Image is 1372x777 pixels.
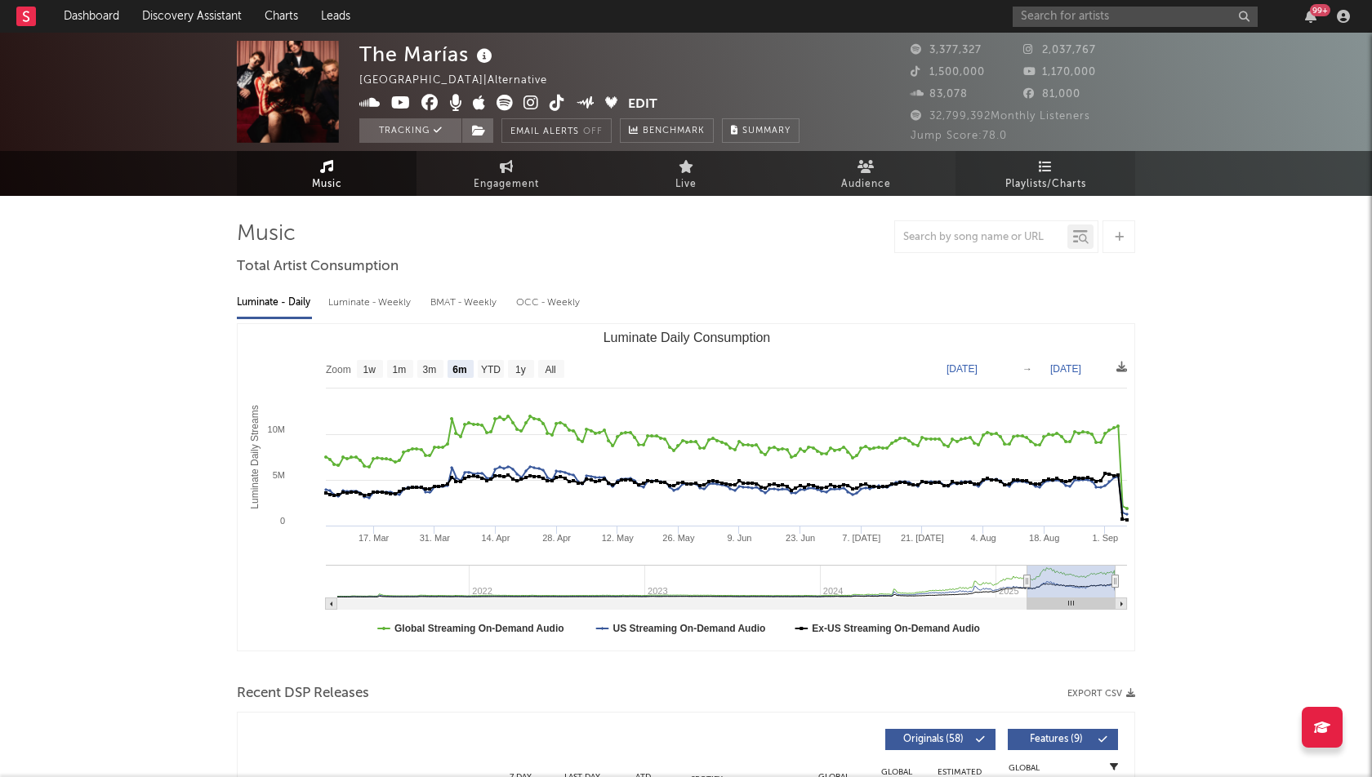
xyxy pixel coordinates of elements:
[643,122,705,141] span: Benchmark
[1022,363,1032,375] text: →
[911,45,982,55] span: 3,377,327
[238,324,1135,650] svg: Luminate Daily Consumption
[1023,45,1096,55] span: 2,037,767
[620,118,714,143] a: Benchmark
[911,67,985,78] span: 1,500,000
[675,175,697,194] span: Live
[1029,533,1059,543] text: 18. Aug
[602,533,635,543] text: 12. May
[1305,10,1316,23] button: 99+
[1067,689,1135,699] button: Export CSV
[662,533,695,543] text: 26. May
[947,363,978,375] text: [DATE]
[359,118,461,143] button: Tracking
[359,71,566,91] div: [GEOGRAPHIC_DATA] | Alternative
[955,151,1135,196] a: Playlists/Charts
[420,533,451,543] text: 31. Mar
[474,175,539,194] span: Engagement
[515,364,526,375] text: 1y
[583,127,603,136] em: Off
[237,289,312,317] div: Luminate - Daily
[363,364,376,375] text: 1w
[911,111,1090,122] span: 32,799,392 Monthly Listeners
[481,364,501,375] text: YTD
[901,533,944,543] text: 21. [DATE]
[237,257,399,277] span: Total Artist Consumption
[328,289,414,317] div: Luminate - Weekly
[728,533,752,543] text: 9. Jun
[742,127,791,135] span: Summary
[1023,67,1096,78] span: 1,170,000
[393,364,407,375] text: 1m
[326,364,351,375] text: Zoom
[430,289,500,317] div: BMAT - Weekly
[604,331,771,344] text: Luminate Daily Consumption
[613,623,766,634] text: US Streaming On-Demand Audio
[1018,735,1094,744] span: Features ( 9 )
[885,729,996,750] button: Originals(58)
[970,533,996,543] text: 4. Aug
[628,95,657,115] button: Edit
[501,118,612,143] button: Email AlertsOff
[812,623,980,634] text: Ex-US Streaming On-Demand Audio
[394,623,564,634] text: Global Streaming On-Demand Audio
[1023,89,1080,100] span: 81,000
[1050,363,1081,375] text: [DATE]
[1092,533,1118,543] text: 1. Sep
[280,516,285,526] text: 0
[237,151,416,196] a: Music
[911,131,1007,141] span: Jump Score: 78.0
[841,175,891,194] span: Audience
[786,533,815,543] text: 23. Jun
[596,151,776,196] a: Live
[273,470,285,480] text: 5M
[423,364,437,375] text: 3m
[776,151,955,196] a: Audience
[896,735,971,744] span: Originals ( 58 )
[359,533,390,543] text: 17. Mar
[1008,729,1118,750] button: Features(9)
[452,364,466,375] text: 6m
[1005,175,1086,194] span: Playlists/Charts
[722,118,800,143] button: Summary
[516,289,581,317] div: OCC - Weekly
[359,41,497,68] div: The Marías
[842,533,880,543] text: 7. [DATE]
[312,175,342,194] span: Music
[895,231,1067,244] input: Search by song name or URL
[1013,7,1258,27] input: Search for artists
[911,89,968,100] span: 83,078
[237,684,369,704] span: Recent DSP Releases
[249,405,261,508] text: Luminate Daily Streams
[542,533,571,543] text: 28. Apr
[481,533,510,543] text: 14. Apr
[545,364,555,375] text: All
[416,151,596,196] a: Engagement
[268,424,285,434] text: 10M
[1310,4,1330,16] div: 99 +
